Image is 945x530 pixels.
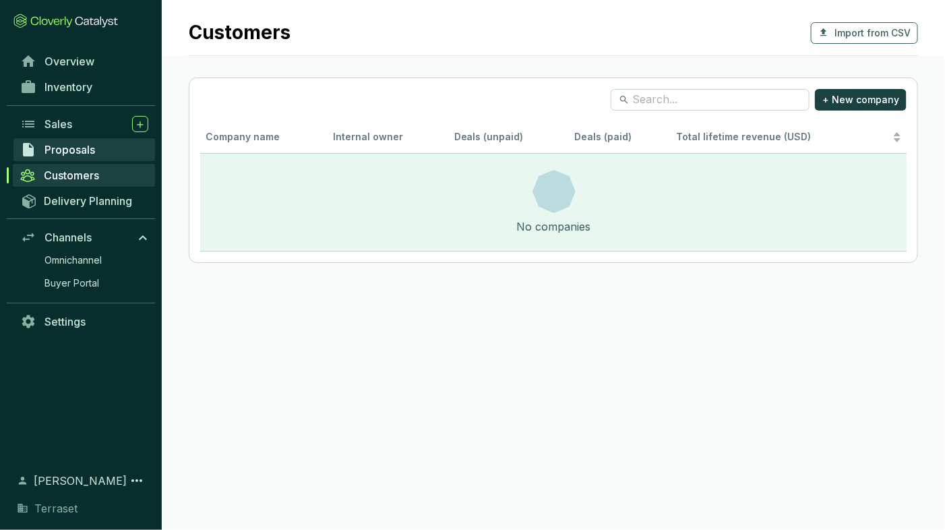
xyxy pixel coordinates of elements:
span: Customers [44,169,99,182]
span: Overview [44,55,94,68]
input: Search... [632,92,789,107]
a: Channels [13,226,155,249]
a: Inventory [13,76,155,98]
span: Import from CSV [834,26,911,40]
th: Company name [200,121,328,154]
span: Total lifetime revenue (USD) [676,131,811,142]
span: Proposals [44,143,95,156]
span: Channels [44,231,92,244]
span: Buyer Portal [44,276,99,290]
span: Sales [44,117,72,131]
th: Deals (unpaid) [449,121,569,154]
div: No companies [517,218,591,235]
span: Inventory [44,80,92,94]
a: Delivery Planning [13,189,155,212]
a: Overview [13,50,155,73]
a: Customers [13,164,155,187]
span: Delivery Planning [44,194,132,208]
button: + New company [815,89,907,111]
a: Proposals [13,138,155,161]
span: Omnichannel [44,254,102,267]
h1: Customers [189,22,291,45]
span: Terraset [34,500,78,517]
span: Settings [44,315,86,328]
a: Sales [13,113,155,136]
a: Omnichannel [38,250,155,270]
button: Import from CSV [811,22,918,44]
a: Settings [13,310,155,333]
span: [PERSON_NAME] [34,473,127,489]
a: Buyer Portal [38,273,155,293]
span: + New company [822,93,899,107]
th: Deals (paid) [569,121,671,154]
th: Internal owner [328,121,449,154]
